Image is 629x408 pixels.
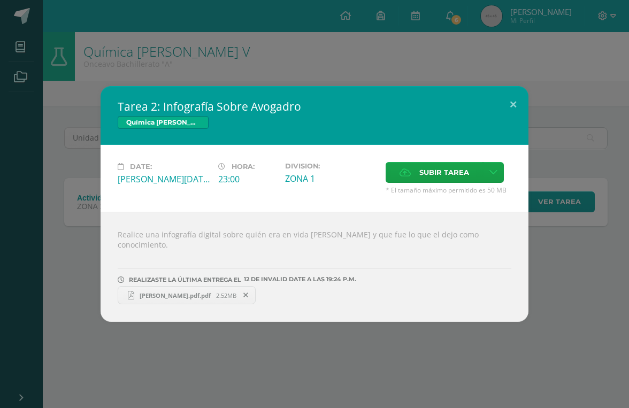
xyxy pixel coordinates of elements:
[130,163,152,171] span: Date:
[118,173,210,185] div: [PERSON_NAME][DATE]
[237,289,255,301] span: Remover entrega
[216,291,236,299] span: 2.52MB
[118,99,511,114] h2: Tarea 2: Infografía Sobre Avogadro
[232,163,255,171] span: Hora:
[386,186,511,195] span: * El tamaño máximo permitido es 50 MB
[134,291,216,299] span: [PERSON_NAME].pdf.pdf
[419,163,469,182] span: Subir tarea
[129,276,241,283] span: REALIZASTE LA ÚLTIMA ENTREGA EL
[118,116,209,129] span: Química [PERSON_NAME] V
[101,212,528,322] div: Realice una infografía digital sobre quién era en vida [PERSON_NAME] y que fue lo que el dejo com...
[118,286,256,304] a: [PERSON_NAME].pdf.pdf 2.52MB
[285,162,377,170] label: Division:
[498,86,528,122] button: Close (Esc)
[285,173,377,184] div: ZONA 1
[241,279,356,280] span: 12 DE Invalid Date A LAS 19:24 P.M.
[218,173,277,185] div: 23:00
